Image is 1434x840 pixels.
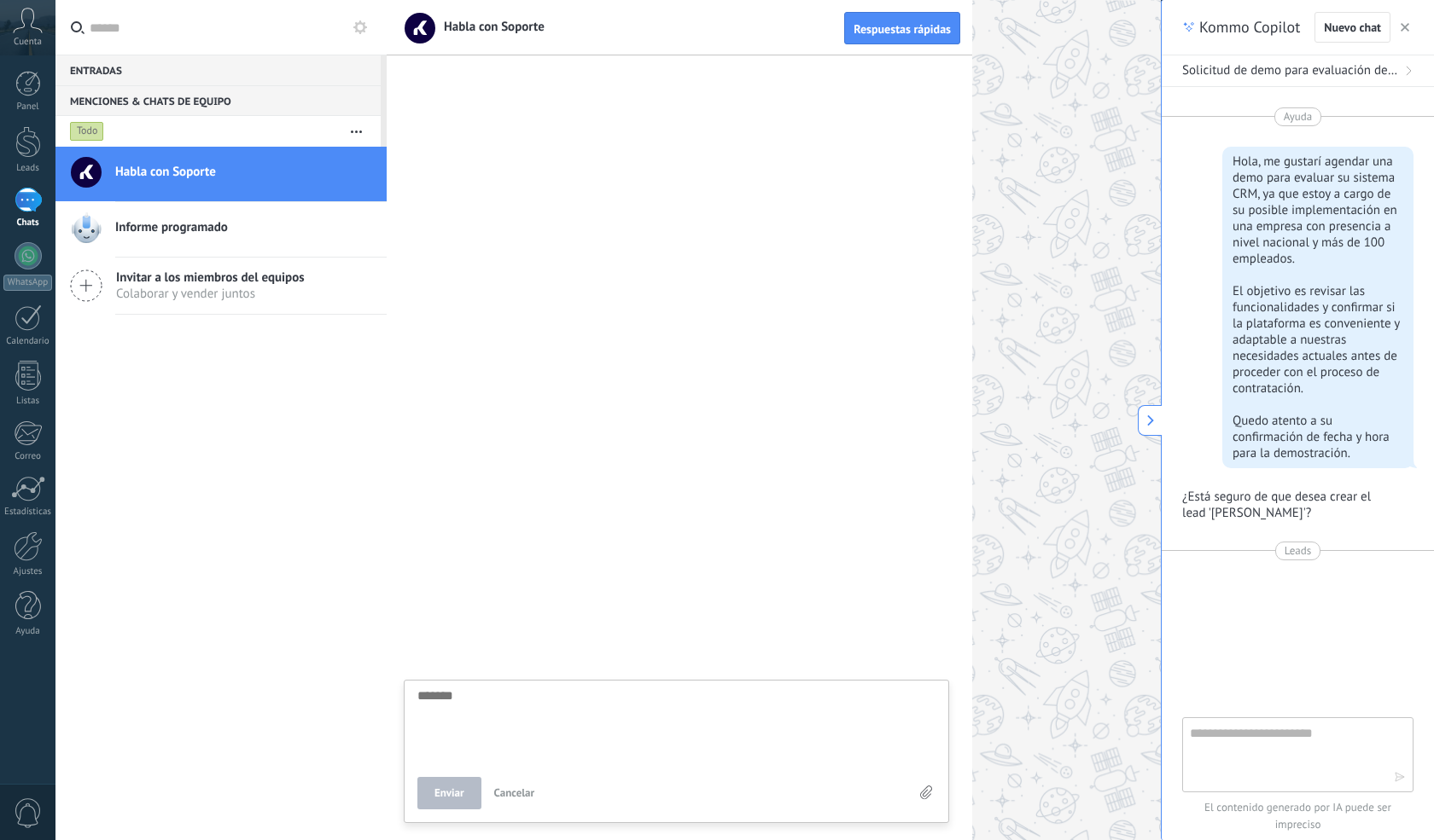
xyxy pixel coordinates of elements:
[14,37,42,48] span: Cuenta
[1233,154,1403,461] div: Hola, me gustarí agendar una demo para evaluar su sistema CRM, ya que estoy a cargo de su posible...
[434,19,545,35] span: Habla con Soporte
[3,451,53,462] div: Correo
[55,55,381,85] div: Entradas
[487,777,542,809] button: Cancelar
[417,777,481,809] button: Enviar
[3,396,53,407] div: Listas
[55,202,387,257] a: Informe programado
[116,269,305,286] span: Invitar a los miembros del equipos
[3,275,52,291] div: WhatsApp
[55,147,387,201] a: Habla con Soporte
[434,787,464,799] span: Enviar
[1199,17,1300,38] span: Kommo Copilot
[3,626,53,637] div: Ayuda
[854,23,951,35] span: Respuestas rápidas
[70,121,104,142] div: Todo
[844,12,960,44] button: Respuestas rápidas
[1182,799,1414,833] span: El contenido generado por IA puede ser impreciso
[494,785,535,800] span: Cancelar
[3,163,53,174] div: Leads
[115,164,216,181] span: Habla con Soporte
[1314,12,1390,43] button: Nuevo chat
[1182,489,1393,521] p: ¿Está seguro de que desea crear el lead '[PERSON_NAME]'?
[3,566,53,577] div: Ajustes
[55,85,381,116] div: Menciones & Chats de equipo
[1285,542,1311,559] span: Leads
[3,336,53,347] div: Calendario
[3,101,53,113] div: Panel
[3,217,53,229] div: Chats
[1284,108,1313,125] span: Ayuda
[1324,21,1381,33] span: Nuevo chat
[115,219,228,236] span: Informe programado
[1182,62,1400,79] span: Solicitud de demo para evaluación de sistema CRM
[338,116,375,147] button: Más
[3,507,53,518] div: Estadísticas
[116,286,305,302] span: Colaborar y vender juntos
[1162,55,1434,87] button: Solicitud de demo para evaluación de sistema CRM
